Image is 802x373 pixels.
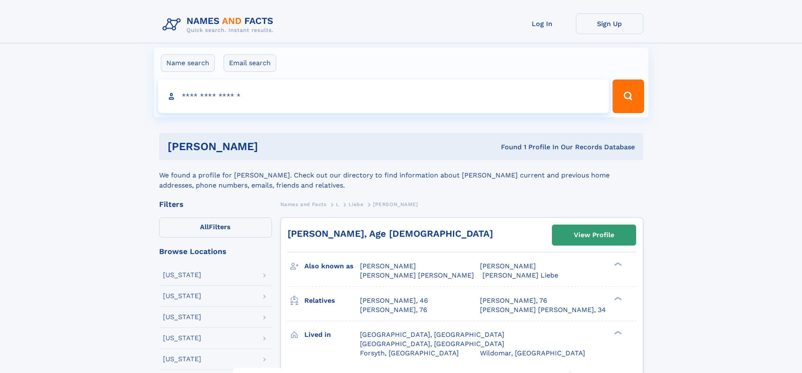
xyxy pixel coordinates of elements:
img: Logo Names and Facts [159,13,280,36]
span: [PERSON_NAME] [373,201,418,207]
a: Sign Up [576,13,643,34]
a: Names and Facts [280,199,327,209]
a: Log In [509,13,576,34]
span: [GEOGRAPHIC_DATA], [GEOGRAPHIC_DATA] [360,331,504,339]
a: [PERSON_NAME], 76 [360,305,427,315]
span: [PERSON_NAME] Liebe [482,271,558,279]
span: L [336,201,339,207]
span: Forsyth, [GEOGRAPHIC_DATA] [360,349,459,357]
span: [GEOGRAPHIC_DATA], [GEOGRAPHIC_DATA] [360,340,504,348]
div: [US_STATE] [163,293,201,299]
a: [PERSON_NAME], Age [DEMOGRAPHIC_DATA] [288,228,493,239]
label: Email search [224,54,276,72]
div: ❯ [612,330,622,335]
span: [PERSON_NAME] [PERSON_NAME] [360,271,474,279]
a: View Profile [552,225,636,245]
div: Filters [159,201,272,208]
a: Liebe [349,199,363,209]
div: ❯ [612,296,622,301]
h3: Relatives [304,294,360,308]
a: [PERSON_NAME] [PERSON_NAME], 34 [480,305,606,315]
div: [US_STATE] [163,335,201,341]
h3: Lived in [304,328,360,342]
div: We found a profile for [PERSON_NAME]. Check out our directory to find information about [PERSON_N... [159,160,643,190]
span: [PERSON_NAME] [480,262,536,270]
div: [US_STATE] [163,272,201,278]
div: Found 1 Profile In Our Records Database [379,143,635,152]
div: Browse Locations [159,248,272,255]
input: search input [158,79,609,113]
h1: [PERSON_NAME] [168,141,380,152]
div: View Profile [574,225,614,245]
h3: Also known as [304,259,360,273]
span: [PERSON_NAME] [360,262,416,270]
a: [PERSON_NAME], 46 [360,296,428,305]
div: ❯ [612,262,622,267]
a: L [336,199,339,209]
span: Liebe [349,201,363,207]
button: Search Button [613,79,644,113]
a: [PERSON_NAME], 76 [480,296,547,305]
span: All [200,223,209,231]
label: Filters [159,217,272,238]
div: [US_STATE] [163,356,201,362]
label: Name search [161,54,215,72]
span: Wildomar, [GEOGRAPHIC_DATA] [480,349,585,357]
div: [US_STATE] [163,314,201,320]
